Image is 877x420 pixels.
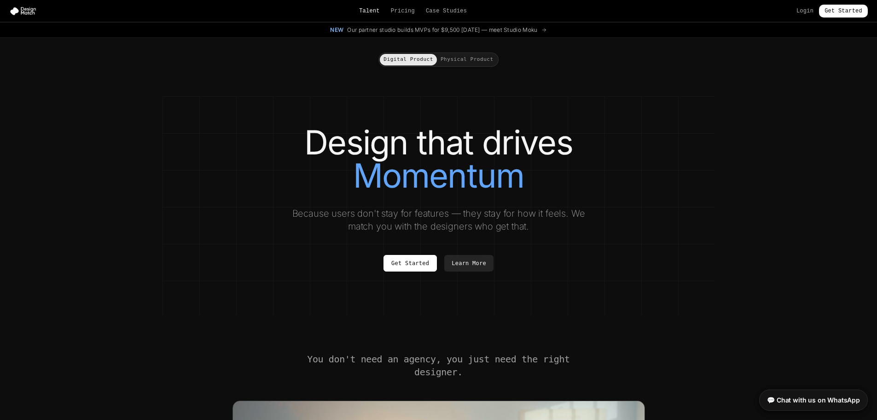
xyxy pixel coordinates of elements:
button: Physical Product [437,54,497,65]
a: Get Started [383,255,437,272]
span: Momentum [353,159,524,192]
a: 💬 Chat with us on WhatsApp [759,390,868,411]
a: Login [796,7,813,15]
h1: Design that drives [181,126,697,192]
a: Pricing [391,7,415,15]
img: Design Match [9,6,41,16]
span: New [330,26,343,34]
p: Because users don't stay for features — they stay for how it feels. We match you with the designe... [284,207,593,233]
a: Case Studies [426,7,467,15]
span: Our partner studio builds MVPs for $9,500 [DATE] — meet Studio Moku [347,26,537,34]
a: Talent [359,7,380,15]
a: Get Started [819,5,868,18]
button: Digital Product [380,54,437,65]
a: Learn More [444,255,494,272]
h2: You don't need an agency, you just need the right designer. [306,353,571,379]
